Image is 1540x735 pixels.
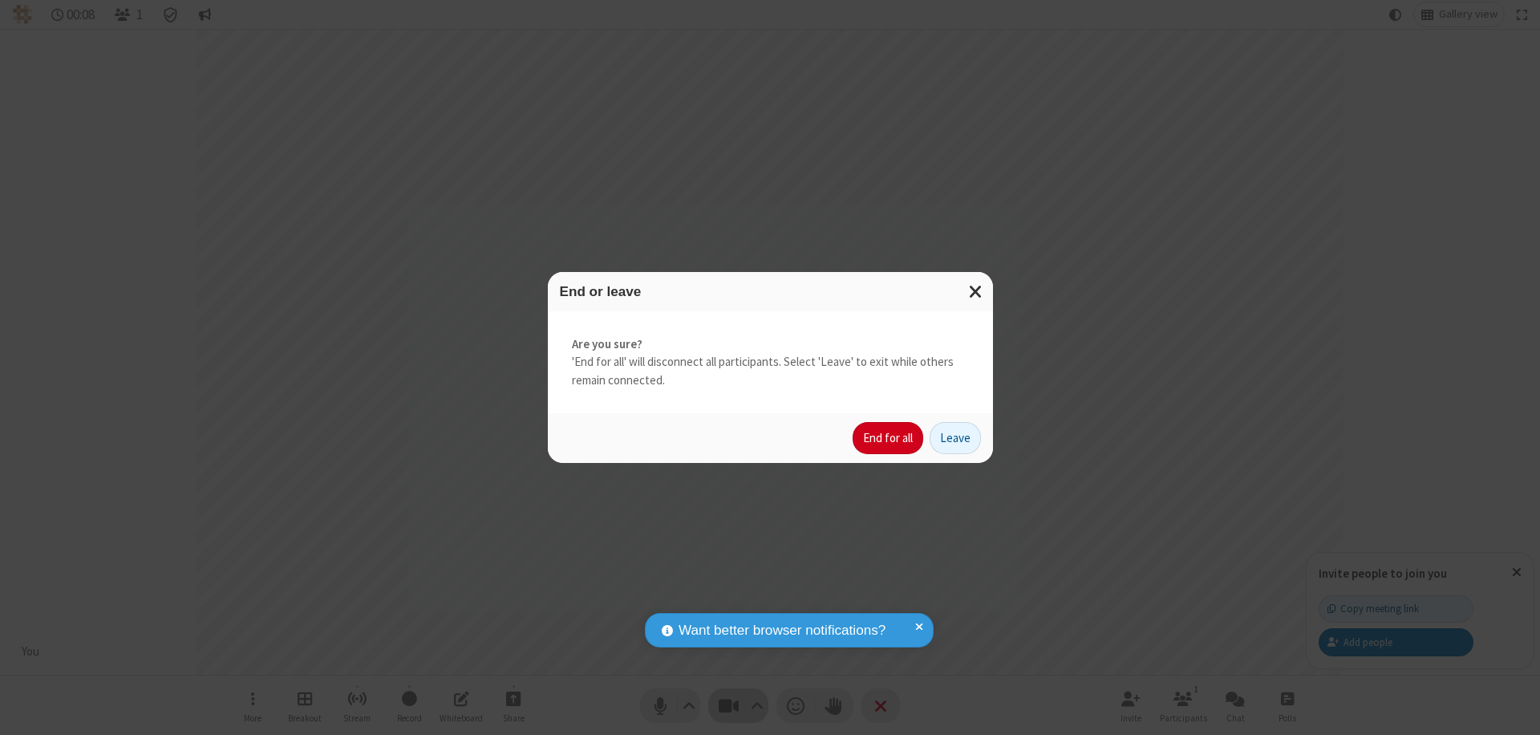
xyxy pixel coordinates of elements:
div: 'End for all' will disconnect all participants. Select 'Leave' to exit while others remain connec... [548,311,993,414]
button: End for all [853,422,923,454]
h3: End or leave [560,284,981,299]
span: Want better browser notifications? [679,620,885,641]
strong: Are you sure? [572,335,969,354]
button: Close modal [959,272,993,311]
button: Leave [930,422,981,454]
